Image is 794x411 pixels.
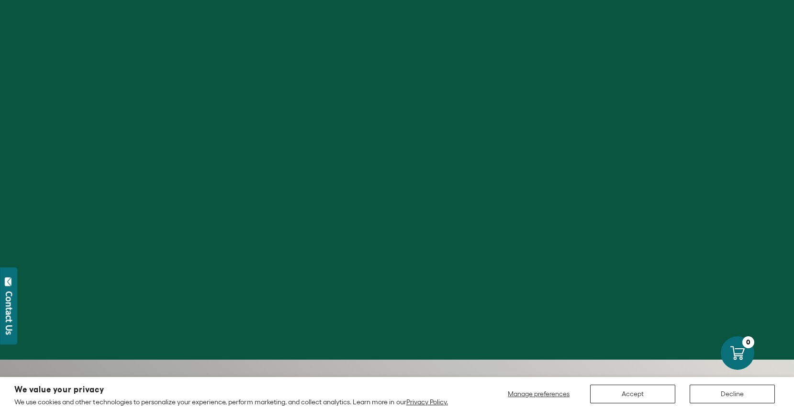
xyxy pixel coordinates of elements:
button: Decline [690,385,775,403]
p: We use cookies and other technologies to personalize your experience, perform marketing, and coll... [14,398,448,406]
span: Manage preferences [508,390,570,398]
button: Manage preferences [502,385,576,403]
div: 0 [742,336,754,348]
button: Accept [590,385,675,403]
div: Contact Us [4,291,14,335]
h2: We value your privacy [14,386,448,394]
a: Privacy Policy. [406,398,448,406]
